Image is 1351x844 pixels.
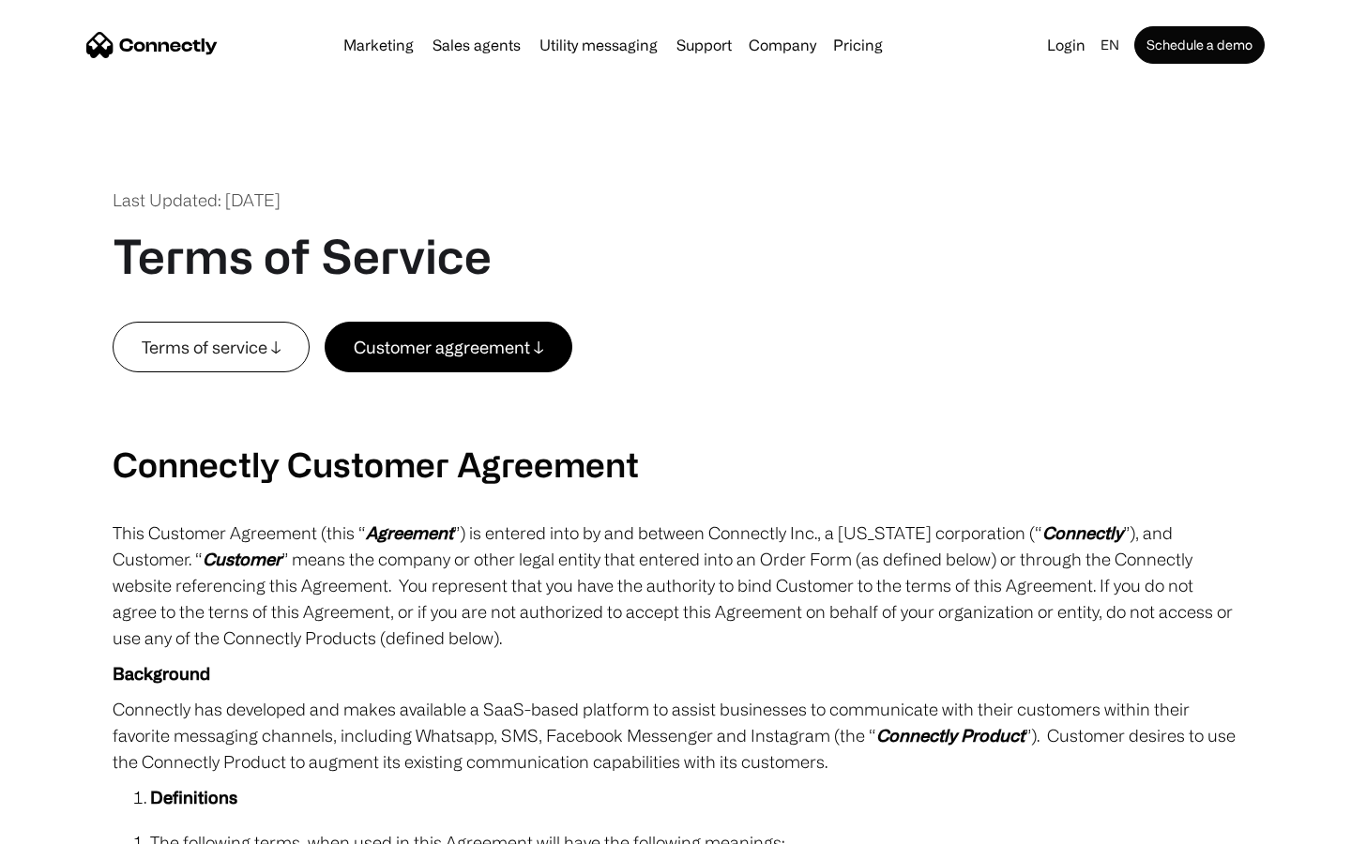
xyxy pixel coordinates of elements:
[749,32,816,58] div: Company
[1101,32,1119,58] div: en
[669,38,739,53] a: Support
[1040,32,1093,58] a: Login
[113,228,492,284] h1: Terms of Service
[142,334,281,360] div: Terms of service ↓
[113,664,210,683] strong: Background
[113,520,1238,651] p: This Customer Agreement (this “ ”) is entered into by and between Connectly Inc., a [US_STATE] co...
[19,809,113,837] aside: Language selected: English
[113,696,1238,775] p: Connectly has developed and makes available a SaaS-based platform to assist businesses to communi...
[1042,523,1123,542] em: Connectly
[113,372,1238,399] p: ‍
[366,523,453,542] em: Agreement
[38,811,113,837] ul: Language list
[876,726,1025,745] em: Connectly Product
[532,38,665,53] a: Utility messaging
[425,38,528,53] a: Sales agents
[354,334,543,360] div: Customer aggreement ↓
[113,444,1238,484] h2: Connectly Customer Agreement
[336,38,421,53] a: Marketing
[203,550,281,568] em: Customer
[1134,26,1265,64] a: Schedule a demo
[150,788,237,806] strong: Definitions
[826,38,890,53] a: Pricing
[113,188,281,213] div: Last Updated: [DATE]
[113,408,1238,434] p: ‍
